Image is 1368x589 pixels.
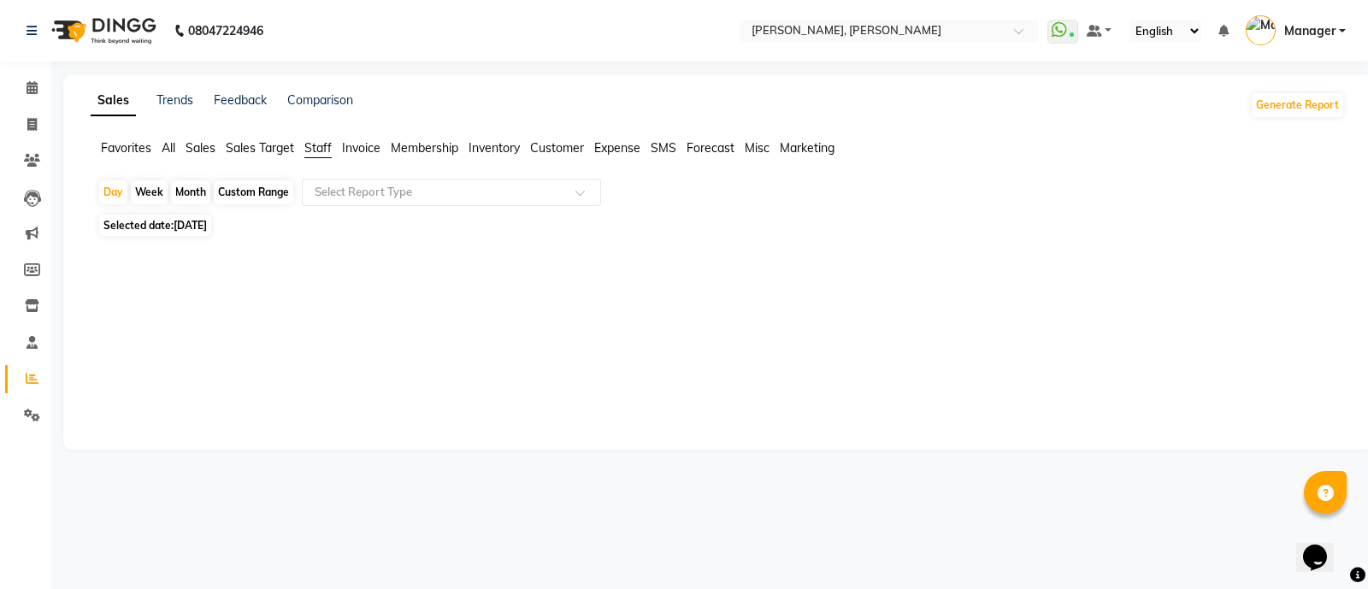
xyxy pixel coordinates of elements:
span: Manager [1284,22,1336,40]
span: All [162,140,175,156]
a: Sales [91,85,136,116]
div: Custom Range [214,180,293,204]
span: Staff [304,140,332,156]
div: Day [99,180,127,204]
span: Favorites [101,140,151,156]
span: Invoice [342,140,380,156]
a: Trends [156,92,193,108]
span: SMS [651,140,676,156]
span: Misc [745,140,769,156]
span: Forecast [687,140,734,156]
a: Comparison [287,92,353,108]
span: Membership [391,140,458,156]
b: 08047224946 [188,7,263,55]
span: [DATE] [174,219,207,232]
span: Sales Target [226,140,294,156]
img: Manager [1246,15,1276,45]
img: logo [44,7,161,55]
span: Selected date: [99,215,211,236]
span: Inventory [469,140,520,156]
a: Feedback [214,92,267,108]
span: Customer [530,140,584,156]
button: Generate Report [1252,93,1343,117]
span: Expense [594,140,640,156]
div: Month [171,180,210,204]
iframe: chat widget [1296,521,1351,572]
div: Week [131,180,168,204]
span: Marketing [780,140,834,156]
span: Sales [186,140,215,156]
